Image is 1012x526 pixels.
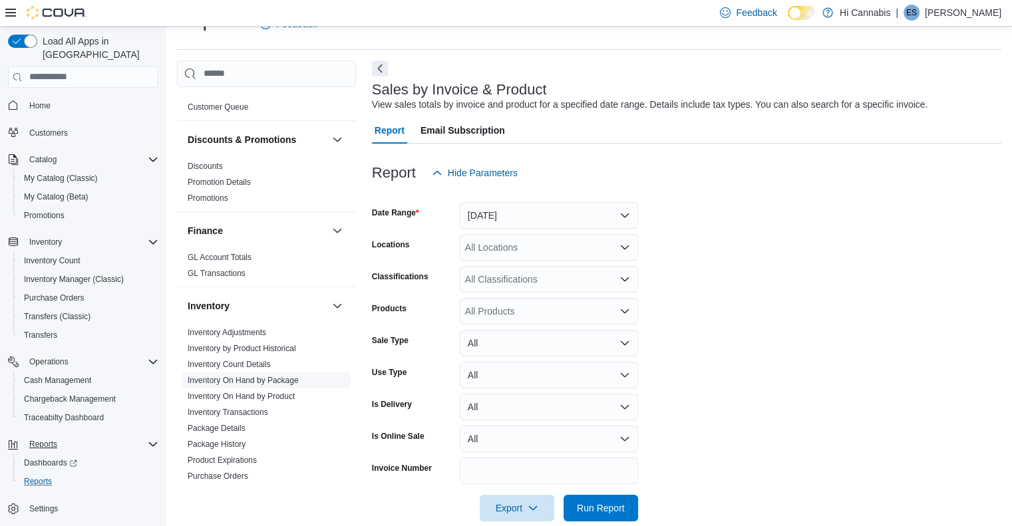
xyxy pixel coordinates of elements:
[329,72,345,88] button: Customer
[372,399,412,410] label: Is Delivery
[788,20,788,21] span: Dark Mode
[188,193,228,203] span: Promotions
[372,165,416,181] h3: Report
[13,390,164,408] button: Chargeback Management
[188,343,296,354] span: Inventory by Product Historical
[24,125,73,141] a: Customers
[19,189,94,205] a: My Catalog (Beta)
[896,5,898,21] p: |
[564,495,638,521] button: Run Report
[24,311,90,322] span: Transfers (Classic)
[188,299,230,313] h3: Inventory
[24,234,67,250] button: Inventory
[188,344,296,353] a: Inventory by Product Historical
[24,476,52,487] span: Reports
[29,154,57,165] span: Catalog
[19,372,96,388] a: Cash Management
[24,394,116,404] span: Chargeback Management
[188,177,251,188] span: Promotion Details
[188,328,266,337] a: Inventory Adjustments
[329,223,345,239] button: Finance
[372,271,428,282] label: Classifications
[619,274,630,285] button: Open list of options
[188,359,271,370] span: Inventory Count Details
[13,270,164,289] button: Inventory Manager (Classic)
[19,253,158,269] span: Inventory Count
[24,354,158,370] span: Operations
[375,117,405,144] span: Report
[372,367,407,378] label: Use Type
[19,455,83,471] a: Dashboards
[13,188,164,206] button: My Catalog (Beta)
[188,455,257,465] span: Product Expirations
[619,306,630,317] button: Open list of options
[619,242,630,253] button: Open list of options
[188,423,246,434] span: Package Details
[19,309,158,325] span: Transfers (Classic)
[27,6,86,19] img: Cova
[13,289,164,307] button: Purchase Orders
[188,471,248,481] span: Purchase Orders
[3,150,164,169] button: Catalog
[13,472,164,491] button: Reports
[372,239,410,250] label: Locations
[188,327,266,338] span: Inventory Adjustments
[24,152,158,168] span: Catalog
[13,169,164,188] button: My Catalog (Classic)
[13,371,164,390] button: Cash Management
[188,133,327,146] button: Discounts & Promotions
[188,408,268,417] a: Inventory Transactions
[460,362,638,388] button: All
[188,299,327,313] button: Inventory
[29,128,68,138] span: Customers
[3,499,164,518] button: Settings
[177,158,356,211] div: Discounts & Promotions
[188,253,252,262] a: GL Account Totals
[372,431,424,442] label: Is Online Sale
[37,35,158,61] span: Load All Apps in [GEOGRAPHIC_DATA]
[426,160,523,186] button: Hide Parameters
[188,456,257,465] a: Product Expirations
[29,100,51,111] span: Home
[906,5,917,21] span: ES
[19,372,158,388] span: Cash Management
[188,224,223,237] h3: Finance
[904,5,920,21] div: Emma Selsky
[3,435,164,454] button: Reports
[19,473,57,489] a: Reports
[19,391,158,407] span: Chargeback Management
[188,269,246,278] a: GL Transactions
[188,471,248,481] a: Purchase Orders
[19,189,158,205] span: My Catalog (Beta)
[19,207,70,223] a: Promotions
[3,233,164,251] button: Inventory
[329,132,345,148] button: Discounts & Promotions
[13,408,164,427] button: Traceabilty Dashboard
[29,503,58,514] span: Settings
[372,303,407,314] label: Products
[19,290,158,306] span: Purchase Orders
[188,375,299,386] span: Inventory On Hand by Package
[24,210,65,221] span: Promotions
[29,439,57,450] span: Reports
[19,391,121,407] a: Chargeback Management
[24,274,124,285] span: Inventory Manager (Classic)
[19,271,129,287] a: Inventory Manager (Classic)
[19,309,96,325] a: Transfers (Classic)
[19,290,90,306] a: Purchase Orders
[24,375,91,386] span: Cash Management
[3,123,164,142] button: Customers
[24,500,158,517] span: Settings
[372,207,419,218] label: Date Range
[460,394,638,420] button: All
[3,96,164,115] button: Home
[177,99,356,120] div: Customer
[421,117,505,144] span: Email Subscription
[13,307,164,326] button: Transfers (Classic)
[19,410,158,426] span: Traceabilty Dashboard
[188,439,246,450] span: Package History
[188,161,223,172] span: Discounts
[188,102,248,112] span: Customer Queue
[188,360,271,369] a: Inventory Count Details
[188,392,295,401] a: Inventory On Hand by Product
